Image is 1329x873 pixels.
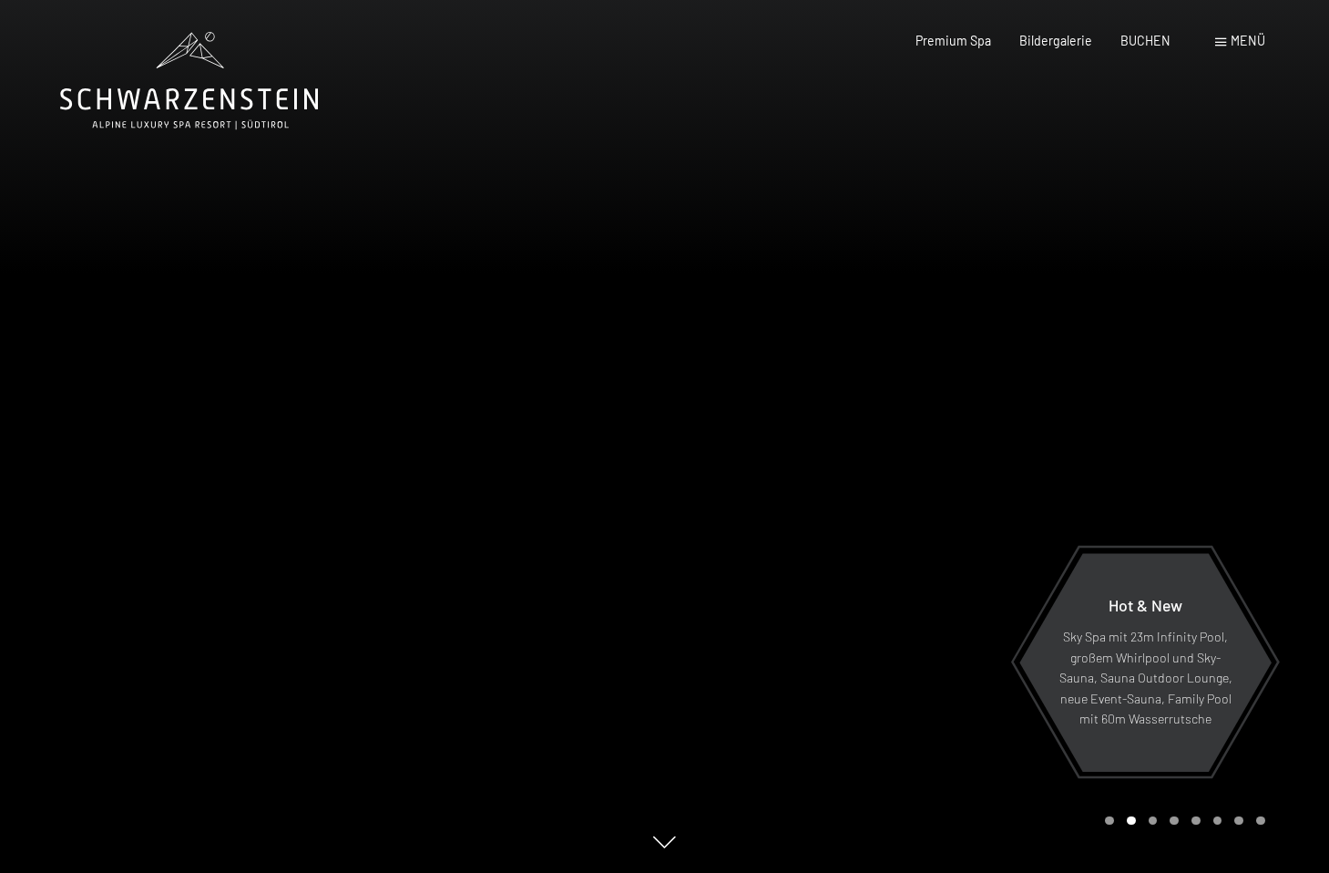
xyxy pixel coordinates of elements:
span: Menü [1231,33,1265,48]
a: BUCHEN [1120,33,1171,48]
div: Carousel Page 4 [1170,817,1179,826]
a: Hot & New Sky Spa mit 23m Infinity Pool, großem Whirlpool und Sky-Sauna, Sauna Outdoor Lounge, ne... [1018,552,1273,773]
div: Carousel Page 7 [1234,817,1243,826]
a: Bildergalerie [1019,33,1092,48]
div: Carousel Page 1 [1105,817,1114,826]
div: Carousel Page 5 [1191,817,1201,826]
div: Carousel Page 2 (Current Slide) [1127,817,1136,826]
div: Carousel Pagination [1099,817,1264,826]
a: Premium Spa [915,33,991,48]
div: Carousel Page 8 [1256,817,1265,826]
p: Sky Spa mit 23m Infinity Pool, großem Whirlpool und Sky-Sauna, Sauna Outdoor Lounge, neue Event-S... [1058,627,1232,730]
div: Carousel Page 3 [1149,817,1158,826]
span: Hot & New [1109,595,1182,615]
div: Carousel Page 6 [1213,817,1222,826]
